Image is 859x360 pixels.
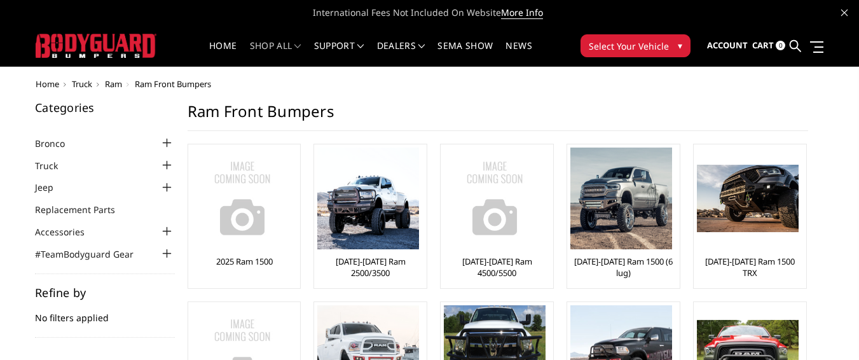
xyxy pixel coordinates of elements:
[35,137,81,150] a: Bronco
[776,41,785,50] span: 0
[35,159,74,172] a: Truck
[35,287,175,298] h5: Refine by
[678,39,682,52] span: ▾
[752,29,785,63] a: Cart 0
[444,148,550,249] a: No Image
[216,256,273,267] a: 2025 Ram 1500
[707,39,748,51] span: Account
[35,203,131,216] a: Replacement Parts
[707,29,748,63] a: Account
[72,78,92,90] a: Truck
[437,41,493,66] a: SEMA Show
[35,225,100,239] a: Accessories
[752,39,774,51] span: Cart
[589,39,669,53] span: Select Your Vehicle
[317,256,423,279] a: [DATE]-[DATE] Ram 2500/3500
[188,102,808,131] h1: Ram Front Bumpers
[581,34,691,57] button: Select Your Vehicle
[501,6,543,19] a: More Info
[505,41,532,66] a: News
[105,78,122,90] a: Ram
[135,78,211,90] span: Ram Front Bumpers
[444,256,550,279] a: [DATE]-[DATE] Ram 4500/5500
[35,287,175,338] div: No filters applied
[250,41,301,66] a: shop all
[36,34,156,57] img: BODYGUARD BUMPERS
[377,41,425,66] a: Dealers
[36,78,59,90] a: Home
[191,148,298,249] a: No Image
[314,41,364,66] a: Support
[35,102,175,113] h5: Categories
[444,148,546,249] img: No Image
[191,148,293,249] img: No Image
[35,247,149,261] a: #TeamBodyguard Gear
[35,181,69,194] a: Jeep
[570,256,677,279] a: [DATE]-[DATE] Ram 1500 (6 lug)
[209,41,237,66] a: Home
[697,256,803,279] a: [DATE]-[DATE] Ram 1500 TRX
